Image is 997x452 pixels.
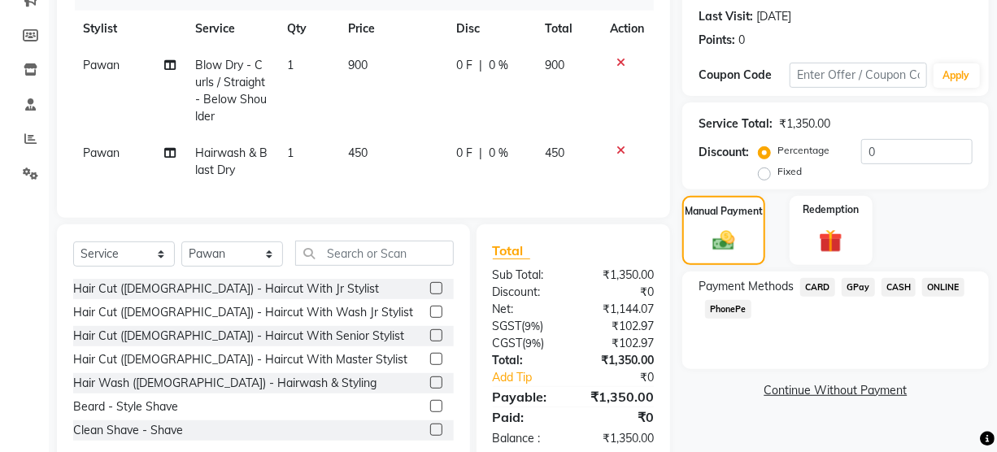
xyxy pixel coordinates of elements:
img: _cash.svg [706,228,741,254]
th: Disc [446,11,535,47]
div: ₹0 [573,407,666,427]
th: Service [185,11,277,47]
span: CASH [882,278,916,297]
span: 450 [349,146,368,160]
div: Coupon Code [699,67,790,84]
span: Hairwash & Blast Dry [195,146,268,177]
span: CARD [800,278,835,297]
div: Balance : [481,430,573,447]
div: Hair Cut ([DEMOGRAPHIC_DATA]) - Haircut With Senior Stylist [73,328,404,345]
input: Enter Offer / Coupon Code [790,63,927,88]
label: Fixed [777,164,802,179]
label: Percentage [777,143,829,158]
div: ₹0 [589,369,666,386]
div: Service Total: [699,115,773,133]
span: 0 F [456,57,472,74]
span: | [479,145,482,162]
div: Paid: [481,407,573,427]
th: Total [535,11,600,47]
span: SGST [493,319,522,333]
span: 0 F [456,145,472,162]
span: 0 % [489,57,508,74]
span: PhonePe [705,300,751,319]
a: Add Tip [481,369,589,386]
div: Last Visit: [699,8,753,25]
th: Price [339,11,446,47]
div: Discount: [699,144,749,161]
span: 1 [287,58,294,72]
div: Hair Cut ([DEMOGRAPHIC_DATA]) - Haircut With Wash Jr Stylist [73,304,413,321]
th: Stylist [73,11,185,47]
th: Qty [277,11,338,47]
div: ₹1,144.07 [573,301,666,318]
div: ₹102.97 [573,318,666,335]
div: [DATE] [756,8,791,25]
div: Total: [481,352,573,369]
img: _gift.svg [812,227,849,255]
span: Blow Dry - Curls / Straight - Below Shoulder [195,58,267,124]
div: Clean Shave - Shave [73,422,183,439]
span: 0 % [489,145,508,162]
div: ₹0 [573,284,666,301]
button: Apply [934,63,980,88]
span: 450 [545,146,564,160]
input: Search or Scan [295,241,454,266]
div: Discount: [481,284,573,301]
span: CGST [493,336,523,350]
a: Continue Without Payment [686,382,986,399]
div: ₹1,350.00 [573,352,666,369]
div: Hair Wash ([DEMOGRAPHIC_DATA]) - Hairwash & Styling [73,375,377,392]
th: Action [600,11,654,47]
span: | [479,57,482,74]
label: Redemption [803,202,859,217]
div: Beard - Style Shave [73,398,178,415]
div: 0 [738,32,745,49]
span: 9% [525,319,541,332]
span: 900 [349,58,368,72]
div: ₹1,350.00 [573,267,666,284]
label: Manual Payment [685,204,763,219]
div: ( ) [481,318,573,335]
div: Payable: [481,387,573,406]
span: GPay [842,278,875,297]
div: ₹1,350.00 [573,430,666,447]
div: ( ) [481,335,573,352]
div: Sub Total: [481,267,573,284]
span: Pawan [83,146,120,160]
span: Total [493,242,530,259]
span: 1 [287,146,294,160]
div: ₹1,350.00 [779,115,830,133]
div: Points: [699,32,735,49]
div: Hair Cut ([DEMOGRAPHIC_DATA]) - Haircut With Master Stylist [73,351,407,368]
div: Net: [481,301,573,318]
span: ONLINE [922,278,964,297]
span: 9% [526,337,542,350]
span: 900 [545,58,564,72]
div: ₹102.97 [573,335,666,352]
div: ₹1,350.00 [573,387,666,406]
div: Hair Cut ([DEMOGRAPHIC_DATA]) - Haircut With Jr Stylist [73,280,379,298]
span: Payment Methods [699,278,794,295]
span: Pawan [83,58,120,72]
